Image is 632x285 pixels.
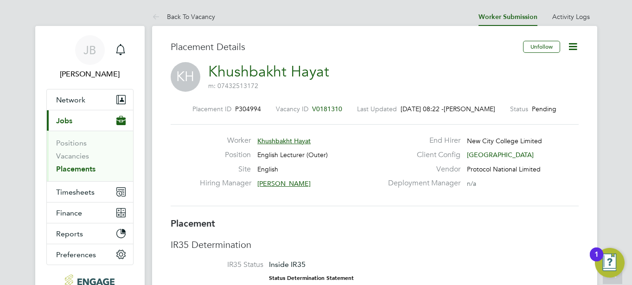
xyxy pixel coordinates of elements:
[552,13,590,21] a: Activity Logs
[56,116,72,125] span: Jobs
[56,95,85,104] span: Network
[383,136,460,146] label: End Hirer
[171,62,200,92] span: KH
[467,179,476,188] span: n/a
[56,209,82,217] span: Finance
[257,165,278,173] span: English
[532,105,556,113] span: Pending
[47,223,133,244] button: Reports
[257,151,328,159] span: English Lecturer (Outer)
[46,35,134,80] a: JB[PERSON_NAME]
[56,188,95,196] span: Timesheets
[208,82,258,90] span: m: 07432513172
[200,150,251,160] label: Position
[510,105,528,113] label: Status
[200,178,251,188] label: Hiring Manager
[171,239,579,251] h3: IR35 Determination
[56,152,89,160] a: Vacancies
[257,137,311,145] span: Khushbakht Hayat
[235,105,261,113] span: P304994
[523,41,560,53] button: Unfollow
[269,275,354,281] strong: Status Determination Statement
[47,182,133,202] button: Timesheets
[47,131,133,181] div: Jobs
[171,218,215,229] b: Placement
[47,244,133,265] button: Preferences
[595,248,625,278] button: Open Resource Center, 1 new notification
[312,105,342,113] span: V0181310
[56,165,96,173] a: Placements
[47,110,133,131] button: Jobs
[383,150,460,160] label: Client Config
[200,136,251,146] label: Worker
[383,178,460,188] label: Deployment Manager
[47,89,133,110] button: Network
[276,105,308,113] label: Vacancy ID
[257,179,311,188] span: [PERSON_NAME]
[83,44,96,56] span: JB
[56,229,83,238] span: Reports
[401,105,444,113] span: [DATE] 08:22 -
[56,139,87,147] a: Positions
[47,203,133,223] button: Finance
[208,63,329,81] a: Khushbakht Hayat
[200,165,251,174] label: Site
[269,260,306,269] span: Inside IR35
[152,13,215,21] a: Back To Vacancy
[171,260,263,270] label: IR35 Status
[383,165,460,174] label: Vendor
[594,254,599,266] div: 1
[467,137,542,145] span: New City College Limited
[467,165,541,173] span: Protocol National Limited
[444,105,495,113] span: [PERSON_NAME]
[357,105,397,113] label: Last Updated
[467,151,534,159] span: [GEOGRAPHIC_DATA]
[46,69,134,80] span: Josh Boulding
[479,13,537,21] a: Worker Submission
[171,41,516,53] h3: Placement Details
[56,250,96,259] span: Preferences
[192,105,231,113] label: Placement ID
